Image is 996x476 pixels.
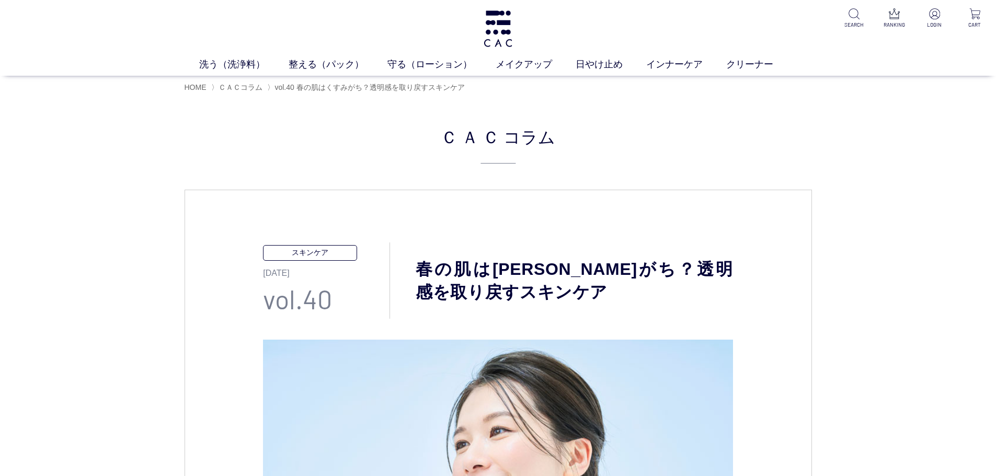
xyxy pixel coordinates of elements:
span: コラム [503,124,555,149]
a: RANKING [881,8,907,29]
p: スキンケア [263,245,357,260]
a: 整える（パック） [289,57,387,72]
div: ＣＡＣ [185,124,812,164]
p: CART [962,21,988,29]
p: LOGIN [922,21,947,29]
li: 〉 [267,83,467,92]
a: クリーナー [726,57,797,72]
span: vol.40 春の肌はくすみがち？透明感を取り戻すスキンケア [274,83,464,91]
h1: 春の肌は[PERSON_NAME]がち？透明感を取り戻すスキンケア [390,258,733,305]
a: 洗う（洗浄料） [199,57,289,72]
a: 守る（ローション） [387,57,496,72]
a: インナーケア [646,57,726,72]
a: SEARCH [841,8,867,29]
a: ＣＡＣコラム [219,83,262,91]
a: 日やけ止め [576,57,646,72]
p: vol.40 [263,280,390,319]
a: CART [962,8,988,29]
p: RANKING [881,21,907,29]
p: SEARCH [841,21,867,29]
li: 〉 [211,83,265,92]
p: [DATE] [263,261,390,280]
a: HOME [185,83,207,91]
a: メイクアップ [496,57,576,72]
img: logo [482,10,514,47]
a: LOGIN [922,8,947,29]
